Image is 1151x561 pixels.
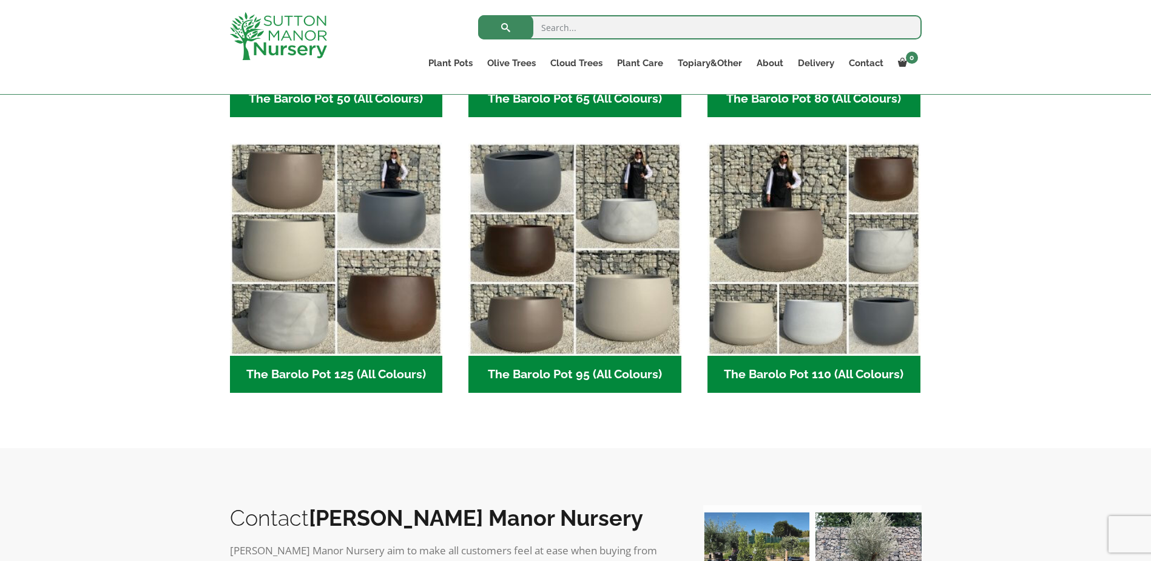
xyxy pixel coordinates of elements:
a: Visit product category The Barolo Pot 95 (All Colours) [468,143,681,393]
img: The Barolo Pot 125 (All Colours) [230,143,443,356]
a: 0 [891,55,922,72]
a: About [749,55,791,72]
h2: The Barolo Pot 65 (All Colours) [468,80,681,118]
input: Search... [478,15,922,39]
a: Olive Trees [480,55,543,72]
h2: The Barolo Pot 125 (All Colours) [230,356,443,393]
a: Contact [842,55,891,72]
a: Visit product category The Barolo Pot 110 (All Colours) [707,143,920,393]
a: Cloud Trees [543,55,610,72]
h2: The Barolo Pot 80 (All Colours) [707,80,920,118]
h2: The Barolo Pot 110 (All Colours) [707,356,920,393]
h2: The Barolo Pot 95 (All Colours) [468,356,681,393]
h2: The Barolo Pot 50 (All Colours) [230,80,443,118]
span: 0 [906,52,918,64]
img: The Barolo Pot 110 (All Colours) [707,143,920,356]
img: The Barolo Pot 95 (All Colours) [468,143,681,356]
a: Delivery [791,55,842,72]
a: Topiary&Other [670,55,749,72]
img: logo [230,12,327,60]
a: Plant Care [610,55,670,72]
b: [PERSON_NAME] Manor Nursery [309,505,643,531]
a: Visit product category The Barolo Pot 125 (All Colours) [230,143,443,393]
h2: Contact [230,505,679,531]
a: Plant Pots [421,55,480,72]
